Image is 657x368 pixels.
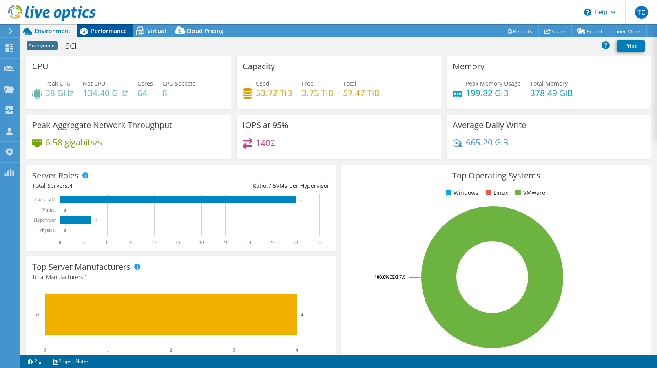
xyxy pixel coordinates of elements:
a: Share [538,25,572,37]
h4: 665.20 GiB [466,138,509,147]
h3: Peak Aggregate Network Throughput [32,121,172,130]
text: Dell [32,312,41,317]
span: Used [256,79,270,87]
div: Ratio: VMs per Hypervisor [181,181,330,190]
text: 0 [59,240,61,245]
tspan: ESXi 7.0 [389,274,405,280]
h4: 6.58 gigabits/s [45,138,102,147]
div: Total Servers: [32,181,181,190]
text: 3 [233,347,235,353]
a: Export [571,25,609,37]
span: Net CPU [83,79,105,87]
h4: 3.75 TiB [302,88,334,97]
text: Virtual [42,207,56,213]
span: Environment [35,27,71,35]
span: CPU Sockets [162,79,195,87]
text: 4 [296,347,298,353]
a: More [609,25,647,37]
h4: 1402 [256,138,275,147]
text: 0 [44,347,46,353]
h1: SCI [62,42,89,51]
span: Total [343,79,356,87]
h4: 64 [137,88,153,97]
span: 1 [84,273,88,281]
text: 30 [293,240,298,245]
text: Hypervisor [34,217,56,223]
span: Peak Memory Usage [466,79,521,87]
span: Cores [137,79,153,87]
text: 9 [129,240,132,245]
h4: 38 GHz [45,88,73,97]
span: Free [302,79,314,87]
h3: Average Daily Write [453,121,526,130]
span: Peak CPU [45,79,71,87]
text: 15 [175,240,180,245]
text: 30 [300,198,304,202]
h4: 134.40 GHz [83,88,128,97]
h4: Total Manufacturers: [32,273,330,282]
a: Reports [500,25,539,37]
span: Total Memory [530,79,568,87]
h3: Memory [453,62,484,71]
li: VMware [513,188,545,197]
text: 21 [223,240,228,245]
text: 24 [246,240,251,245]
h4: 199.82 GiB [466,88,521,97]
span: Virtual [147,27,166,35]
span: 4 [69,182,73,190]
tspan: 100.0% [374,274,389,280]
text: 1 [107,347,109,353]
text: 12 [152,240,157,245]
text: 6 [106,240,108,245]
h3: Top Operating Systems [347,171,645,180]
text: 33 [317,240,322,245]
h3: IOPS at 95% [243,121,288,130]
h4: 8 [162,88,195,97]
text: Guest VM [35,197,56,203]
h4: 378.49 GiB [530,88,573,97]
h3: Capacity [243,62,275,71]
a: Project Notes [47,356,95,366]
span: Anonymous [27,41,58,50]
h3: CPU [32,62,49,71]
span: Performance [91,27,127,35]
text: 4 [95,218,97,223]
h4: 57.47 TiB [343,88,380,97]
span: TC [635,6,648,19]
span: 7.5 [268,182,276,190]
text: 3 [82,240,85,245]
text: 4 [301,312,303,317]
text: 18 [199,240,204,245]
h3: Top Server Manufacturers [32,262,131,271]
text: 0 [64,229,66,233]
text: 27 [270,240,274,245]
text: Physical [39,227,56,233]
h3: Server Roles [32,171,79,180]
text: 2 [170,347,172,353]
a: 2 [22,356,47,366]
li: Windows [444,188,478,197]
span: Cloud Pricing [186,27,223,35]
h4: 53.72 TiB [256,88,292,97]
svg: \n [584,9,591,16]
text: 0 [64,208,66,212]
a: Print [617,40,645,52]
li: Linux [484,188,508,197]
